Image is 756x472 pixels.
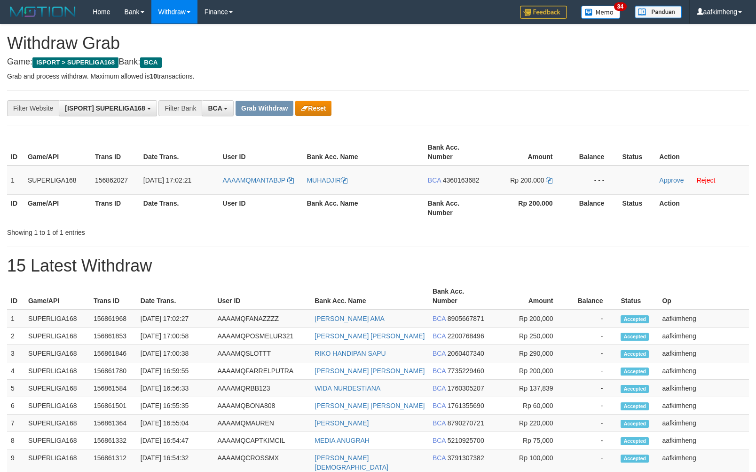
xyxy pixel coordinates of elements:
[90,397,137,415] td: 156861501
[520,6,567,19] img: Feedback.jpg
[448,350,484,357] span: Copy 2060407340 to clipboard
[448,367,484,375] span: Copy 7735229460 to clipboard
[95,176,128,184] span: 156862027
[137,380,214,397] td: [DATE] 16:56:33
[213,328,311,345] td: AAAAMQPOSMELUR321
[150,72,157,80] strong: 10
[433,315,446,322] span: BCA
[219,194,303,221] th: User ID
[59,100,157,116] button: [ISPORT] SUPERLIGA168
[618,194,655,221] th: Status
[658,310,749,328] td: aafkimheng
[137,397,214,415] td: [DATE] 16:55:35
[90,345,137,362] td: 156861846
[489,139,567,166] th: Amount
[433,437,446,444] span: BCA
[621,350,649,358] span: Accepted
[621,333,649,341] span: Accepted
[492,328,567,345] td: Rp 250,000
[567,310,617,328] td: -
[621,402,649,410] span: Accepted
[621,315,649,323] span: Accepted
[213,310,311,328] td: AAAAMQFANAZZZZ
[90,310,137,328] td: 156861968
[7,5,79,19] img: MOTION_logo.png
[137,362,214,380] td: [DATE] 16:59:55
[433,332,446,340] span: BCA
[24,380,90,397] td: SUPERLIGA168
[24,362,90,380] td: SUPERLIGA168
[223,176,285,184] span: AAAAMQMANTABJP
[567,283,617,310] th: Balance
[567,380,617,397] td: -
[24,415,90,432] td: SUPERLIGA168
[140,139,219,166] th: Date Trans.
[621,437,649,445] span: Accepted
[621,455,649,463] span: Accepted
[658,362,749,380] td: aafkimheng
[24,310,90,328] td: SUPERLIGA168
[91,194,140,221] th: Trans ID
[433,350,446,357] span: BCA
[658,397,749,415] td: aafkimheng
[7,397,24,415] td: 6
[137,432,214,449] td: [DATE] 16:54:47
[143,176,191,184] span: [DATE] 17:02:21
[492,345,567,362] td: Rp 290,000
[567,328,617,345] td: -
[208,104,222,112] span: BCA
[7,256,749,275] h1: 15 Latest Withdraw
[7,224,308,237] div: Showing 1 to 1 of 1 entries
[90,283,137,310] th: Trans ID
[567,345,617,362] td: -
[448,384,484,392] span: Copy 1760305207 to clipboard
[315,437,370,444] a: MEDIA ANUGRAH
[567,397,617,415] td: -
[655,139,749,166] th: Action
[658,380,749,397] td: aafkimheng
[7,34,749,53] h1: Withdraw Grab
[429,283,492,310] th: Bank Acc. Number
[303,194,424,221] th: Bank Acc. Name
[91,139,140,166] th: Trans ID
[7,380,24,397] td: 5
[295,101,331,116] button: Reset
[65,104,145,112] span: [ISPORT] SUPERLIGA168
[433,384,446,392] span: BCA
[428,176,441,184] span: BCA
[7,328,24,345] td: 2
[621,368,649,376] span: Accepted
[315,454,388,471] a: [PERSON_NAME][DEMOGRAPHIC_DATA]
[510,176,544,184] span: Rp 200.000
[617,283,658,310] th: Status
[311,283,429,310] th: Bank Acc. Name
[424,194,489,221] th: Bank Acc. Number
[7,194,24,221] th: ID
[492,397,567,415] td: Rp 60,000
[137,345,214,362] td: [DATE] 17:00:38
[7,432,24,449] td: 8
[492,283,567,310] th: Amount
[424,139,489,166] th: Bank Acc. Number
[7,72,749,81] p: Grab and process withdraw. Maximum allowed is transactions.
[7,283,24,310] th: ID
[202,100,234,116] button: BCA
[567,166,618,195] td: - - -
[137,310,214,328] td: [DATE] 17:02:27
[90,415,137,432] td: 156861364
[213,432,311,449] td: AAAAMQCAPTKIMCIL
[659,176,684,184] a: Approve
[433,402,446,409] span: BCA
[658,283,749,310] th: Op
[567,194,618,221] th: Balance
[213,397,311,415] td: AAAAMQBONA808
[315,402,425,409] a: [PERSON_NAME] [PERSON_NAME]
[621,420,649,428] span: Accepted
[448,315,484,322] span: Copy 8905667871 to clipboard
[213,362,311,380] td: AAAAMQFARRELPUTRA
[448,437,484,444] span: Copy 5210925700 to clipboard
[7,100,59,116] div: Filter Website
[303,139,424,166] th: Bank Acc. Name
[658,328,749,345] td: aafkimheng
[7,166,24,195] td: 1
